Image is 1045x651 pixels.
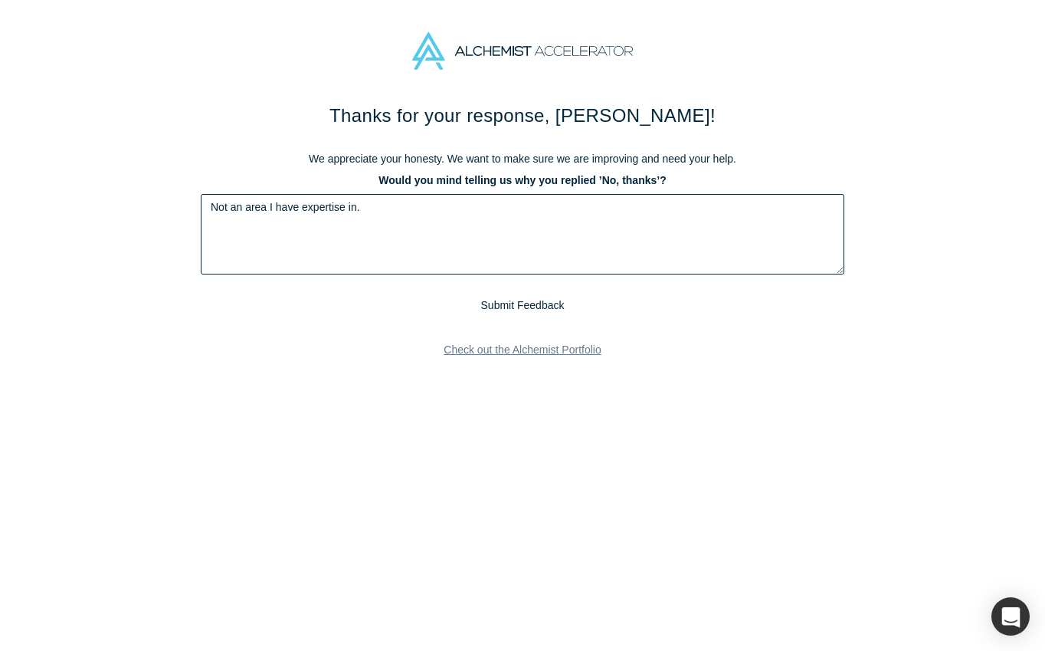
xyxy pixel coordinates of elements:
a: Check out the Alchemist Portfolio [432,337,612,363]
b: Would you mind telling us why you replied ’No, thanks’? [378,174,666,186]
img: Alchemist Accelerator Logo [412,32,633,70]
p: We appreciate your honesty. We want to make sure we are improving and need your help. [201,151,844,167]
textarea: Not an area I have expertise in. [201,194,844,275]
h1: Thanks for your response, [PERSON_NAME]! [201,102,844,130]
button: Submit Feedback [476,296,570,315]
